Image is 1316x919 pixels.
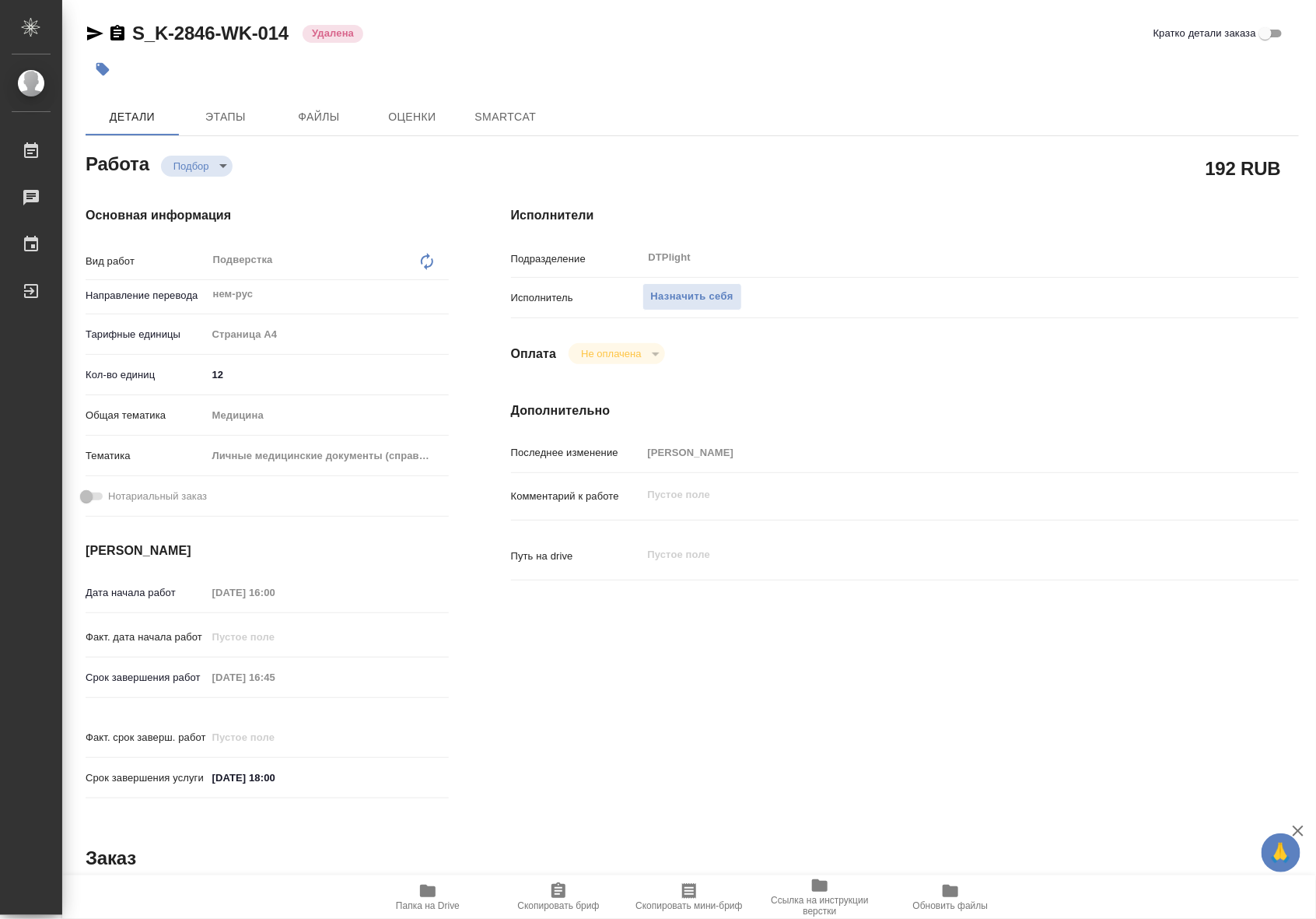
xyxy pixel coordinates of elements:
[1206,155,1281,181] h2: 192 RUB
[86,670,207,686] p: Срок завершения работ
[86,408,207,423] p: Общая тематика
[511,489,642,504] p: Комментарий к работе
[885,875,1016,919] button: Обновить файлы
[86,542,449,560] h4: [PERSON_NAME]
[312,26,354,41] p: Удалена
[86,288,207,303] p: Направление перевода
[624,875,754,919] button: Скопировать мини-бриф
[207,363,449,386] input: ✎ Введи что-нибудь
[468,107,543,127] span: SmartCat
[207,581,343,604] input: Пустое поле
[169,160,214,173] button: Подбор
[108,24,127,43] button: Скопировать ссылку
[511,206,1299,225] h4: Исполнители
[282,107,356,127] span: Файлы
[207,766,343,789] input: ✎ Введи что-нибудь
[86,254,207,269] p: Вид работ
[511,445,642,461] p: Последнее изменение
[207,666,343,689] input: Пустое поле
[188,107,263,127] span: Этапы
[86,149,149,177] h2: Работа
[86,206,449,225] h4: Основная информация
[362,875,493,919] button: Папка на Drive
[207,402,449,429] div: Медицина
[511,549,642,564] p: Путь на drive
[1262,833,1300,872] button: 🙏
[86,24,104,43] button: Скопировать ссылку для ЯМессенджера
[161,156,233,177] div: Подбор
[86,52,120,86] button: Добавить тэг
[517,900,599,911] span: Скопировать бриф
[108,489,207,504] span: Нотариальный заказ
[642,283,742,310] button: Назначить себя
[635,900,742,911] span: Скопировать мини-бриф
[576,347,646,360] button: Не оплачена
[396,900,460,911] span: Папка на Drive
[86,448,207,464] p: Тематика
[642,441,1234,464] input: Пустое поле
[511,345,557,363] h4: Оплата
[651,288,733,306] span: Назначить себя
[207,443,449,469] div: Личные медицинские документы (справки, эпикризы)
[511,402,1299,420] h4: Дополнительно
[754,875,885,919] button: Ссылка на инструкции верстки
[493,875,624,919] button: Скопировать бриф
[569,343,664,364] div: Подбор
[207,321,449,348] div: Страница А4
[86,846,136,871] h2: Заказ
[86,585,207,601] p: Дата начала работ
[764,895,876,917] span: Ссылка на инструкции верстки
[913,900,989,911] span: Обновить файлы
[511,251,642,267] p: Подразделение
[86,730,207,745] p: Факт. срок заверш. работ
[1268,837,1294,869] span: 🙏
[86,367,207,383] p: Кол-во единиц
[86,630,207,645] p: Факт. дата начала работ
[132,23,289,44] a: S_K-2846-WK-014
[207,726,343,749] input: Пустое поле
[375,107,450,127] span: Оценки
[207,626,343,648] input: Пустое поле
[86,327,207,342] p: Тарифные единицы
[95,107,170,127] span: Детали
[511,290,642,306] p: Исполнитель
[1153,26,1256,41] span: Кратко детали заказа
[86,770,207,786] p: Срок завершения услуги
